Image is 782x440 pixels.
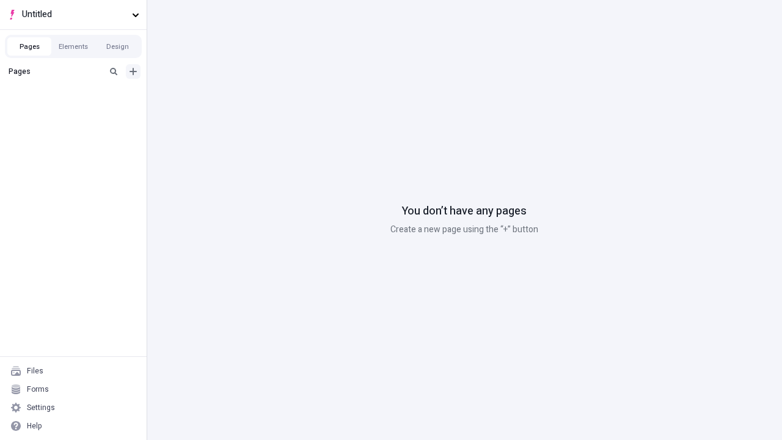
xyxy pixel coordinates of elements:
[7,37,51,56] button: Pages
[95,37,139,56] button: Design
[22,8,127,21] span: Untitled
[27,403,55,413] div: Settings
[402,204,527,219] p: You don’t have any pages
[51,37,95,56] button: Elements
[27,366,43,376] div: Files
[27,384,49,394] div: Forms
[9,67,101,76] div: Pages
[27,421,42,431] div: Help
[126,64,141,79] button: Add new
[390,223,538,237] p: Create a new page using the “+” button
